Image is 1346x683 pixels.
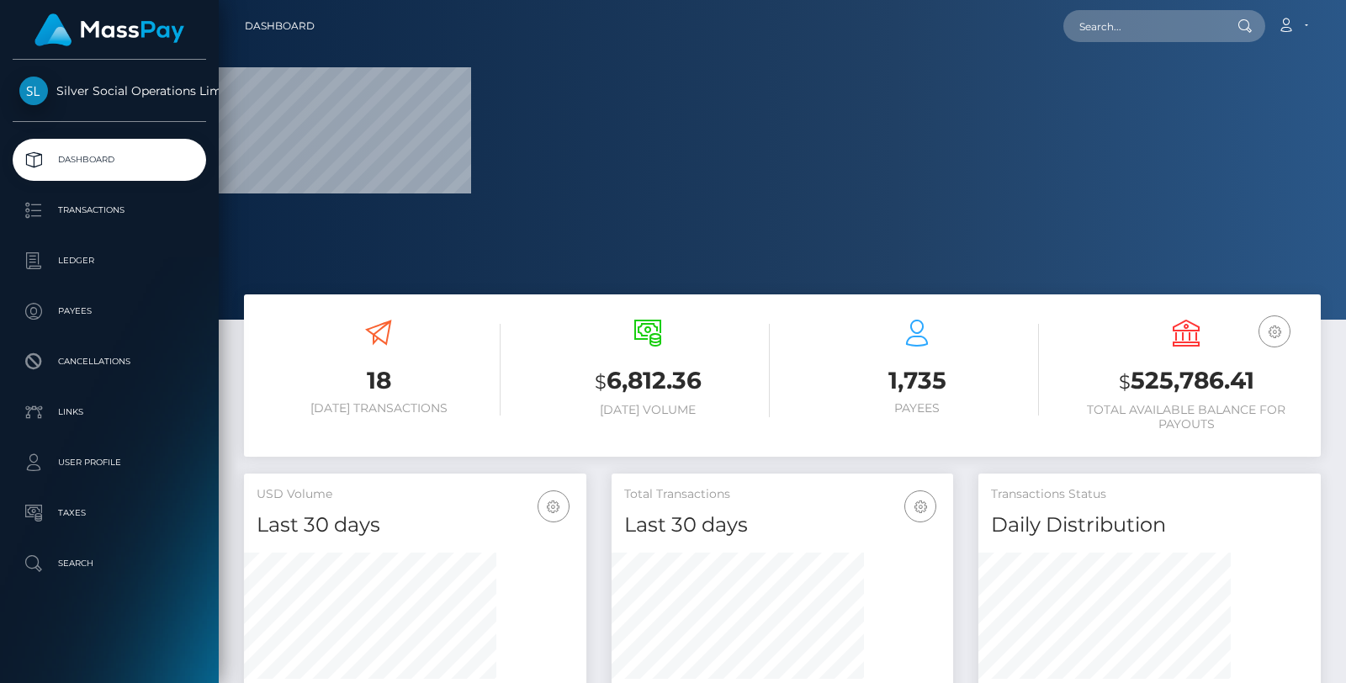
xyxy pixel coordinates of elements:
a: Transactions [13,189,206,231]
a: Cancellations [13,341,206,383]
p: User Profile [19,450,199,475]
p: Links [19,400,199,425]
h3: 1,735 [795,364,1039,397]
img: Silver Social Operations Limited [19,77,48,105]
h6: [DATE] Transactions [257,401,501,416]
p: Ledger [19,248,199,273]
p: Search [19,551,199,576]
h3: 18 [257,364,501,397]
h5: Total Transactions [624,486,941,503]
a: User Profile [13,442,206,484]
input: Search... [1063,10,1221,42]
h5: Transactions Status [991,486,1308,503]
a: Taxes [13,492,206,534]
h3: 525,786.41 [1064,364,1308,399]
h6: Total Available Balance for Payouts [1064,403,1308,432]
h4: Daily Distribution [991,511,1308,540]
p: Cancellations [19,349,199,374]
a: Payees [13,290,206,332]
small: $ [595,370,607,394]
img: MassPay Logo [34,13,184,46]
h3: 6,812.36 [526,364,770,399]
p: Taxes [19,500,199,526]
h6: Payees [795,401,1039,416]
a: Dashboard [13,139,206,181]
a: Search [13,543,206,585]
h4: Last 30 days [257,511,574,540]
a: Ledger [13,240,206,282]
h4: Last 30 days [624,511,941,540]
p: Dashboard [19,147,199,172]
small: $ [1119,370,1131,394]
a: Links [13,391,206,433]
p: Payees [19,299,199,324]
span: Silver Social Operations Limited [13,83,206,98]
p: Transactions [19,198,199,223]
a: Dashboard [245,8,315,44]
h5: USD Volume [257,486,574,503]
h6: [DATE] Volume [526,403,770,417]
